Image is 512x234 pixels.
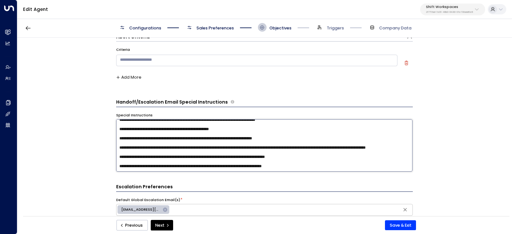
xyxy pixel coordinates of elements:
[116,34,413,42] div: Abort CriteriaDefine the scenarios in which the AI agent should abort or terminate the conversati...
[117,205,169,214] div: [EMAIL_ADDRESS][DOMAIN_NAME]
[116,198,180,203] label: Default Global Escalation Email(s)
[420,4,485,15] button: Shift Workspaces2f771fad-fe81-46b0-8448-0fe730ada5e6
[117,207,164,212] span: [EMAIL_ADDRESS][DOMAIN_NAME]
[116,183,413,192] h3: Escalation Preferences
[379,25,412,31] span: Company Data
[116,99,228,106] h3: Handoff/Escalation Email Special Instructions
[116,75,142,80] button: Add More
[426,11,473,13] p: 2f771fad-fe81-46b0-8448-0fe730ada5e6
[401,205,410,214] button: Clear
[129,25,161,31] span: Configurations
[385,220,416,230] button: Save & Exit
[116,113,153,118] label: Special Instructions
[116,220,148,231] button: Previous
[116,47,130,52] label: Criteria
[269,25,292,31] span: Objectives
[231,99,234,106] span: Provide any specific instructions for the content of handoff or escalation emails. These notes gu...
[196,25,234,31] span: Sales Preferences
[426,5,473,9] p: Shift Workspaces
[151,220,173,231] button: Next
[327,25,344,31] span: Triggers
[23,6,48,12] a: Edit Agent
